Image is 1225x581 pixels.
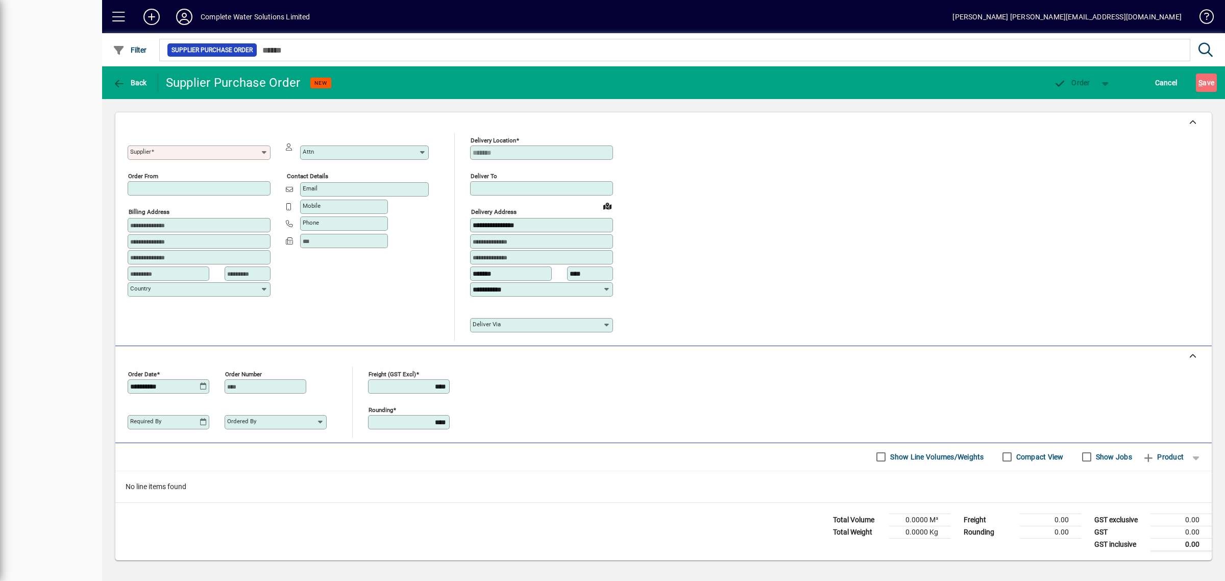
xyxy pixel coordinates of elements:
a: View on map [599,198,616,214]
mat-label: Country [130,285,151,292]
div: No line items found [115,471,1212,502]
app-page-header-button: Back [102,74,158,92]
mat-label: Rounding [369,406,393,413]
mat-label: Attn [303,148,314,155]
td: 0.00 [1020,526,1081,538]
td: GST exclusive [1089,514,1150,526]
td: GST inclusive [1089,538,1150,551]
a: Knowledge Base [1192,2,1212,35]
span: Filter [113,46,147,54]
mat-label: Order from [128,173,158,180]
mat-label: Email [303,185,317,192]
td: 0.00 [1150,514,1212,526]
button: Add [135,8,168,26]
mat-label: Order number [225,370,262,377]
div: [PERSON_NAME] [PERSON_NAME][EMAIL_ADDRESS][DOMAIN_NAME] [952,9,1182,25]
mat-label: Supplier [130,148,151,155]
button: Back [110,74,150,92]
mat-label: Ordered by [227,418,256,425]
div: Complete Water Solutions Limited [201,9,310,25]
span: S [1198,79,1203,87]
mat-label: Order date [128,370,157,377]
span: Cancel [1155,75,1178,91]
mat-label: Required by [130,418,161,425]
td: 0.0000 Kg [889,526,950,538]
td: Total Weight [828,526,889,538]
mat-label: Freight (GST excl) [369,370,416,377]
td: Total Volume [828,514,889,526]
td: Rounding [959,526,1020,538]
td: 0.00 [1020,514,1081,526]
label: Show Line Volumes/Weights [888,452,984,462]
td: 0.0000 M³ [889,514,950,526]
span: Back [113,79,147,87]
button: Save [1196,74,1217,92]
mat-label: Mobile [303,202,321,209]
mat-label: Deliver via [473,321,501,328]
mat-label: Delivery Location [471,137,516,144]
label: Show Jobs [1094,452,1132,462]
mat-label: Deliver To [471,173,497,180]
span: Supplier Purchase Order [171,45,253,55]
td: 0.00 [1150,538,1212,551]
td: GST [1089,526,1150,538]
label: Compact View [1014,452,1064,462]
mat-label: Phone [303,219,319,226]
td: 0.00 [1150,526,1212,538]
div: Supplier Purchase Order [166,75,301,91]
span: NEW [314,80,327,86]
button: Filter [110,41,150,59]
span: Order [1054,79,1090,87]
button: Order [1049,74,1095,92]
button: Cancel [1153,74,1180,92]
button: Profile [168,8,201,26]
td: Freight [959,514,1020,526]
span: ave [1198,75,1214,91]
